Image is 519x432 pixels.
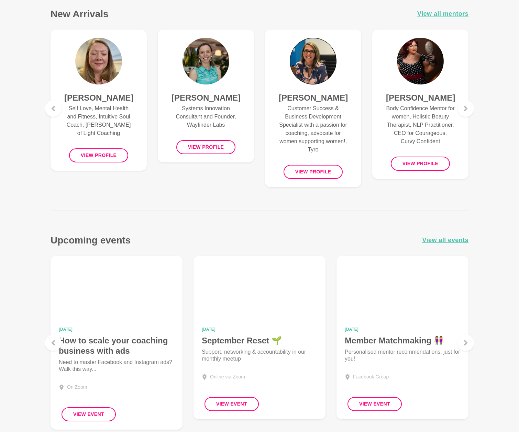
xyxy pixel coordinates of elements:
button: View profile [391,157,450,171]
button: View profile [176,140,236,154]
time: [DATE] [202,327,317,331]
button: View profile [284,165,343,179]
p: Need to master Facebook and Instagram ads? Walk this way... [59,359,174,373]
h3: Upcoming events [51,234,131,246]
h4: September Reset 🌱 [202,336,317,346]
a: How to scale your coaching business with ads[DATE]How to scale your coaching business with adsNee... [51,256,183,430]
div: On Zoom [67,384,87,391]
img: Laura Aston [183,38,229,84]
button: View Event [62,407,116,421]
p: Systems Innovation Consultant and Founder, Wayfinder Labs [172,104,240,129]
a: Laura Aston[PERSON_NAME]Systems Innovation Consultant and Founder, Wayfinder LabsView profile [158,30,254,162]
p: Customer Success & Business Development Specialist with a passion for coaching, advocate for wome... [279,104,347,154]
button: View Event [347,397,402,411]
p: Personalised mentor recommendations, just for you! [345,349,460,362]
img: Kate Vertsonis [290,38,336,84]
h4: Member Matchmaking 👭 [345,336,460,346]
a: Member Matchmaking 👭[DATE]Member Matchmaking 👭Personalised mentor recommendations, just for you!F... [336,256,468,419]
h4: [PERSON_NAME] [64,93,133,103]
h4: [PERSON_NAME] [172,93,240,103]
p: Body Confidence Mentor for women, Holistic Beauty Therapist, NLP Practitioner, CEO for Courageous... [386,104,455,146]
button: View Event [205,397,259,411]
time: [DATE] [345,327,460,331]
h3: New Arrivals [51,8,109,20]
a: Tammy McCann[PERSON_NAME]Self Love, Mental Health and Fitness, Intuitive Soul Coach, [PERSON_NAME... [51,30,147,171]
h4: How to scale your coaching business with ads [59,336,174,356]
a: View all mentors [417,9,468,19]
a: Kate Vertsonis[PERSON_NAME]Customer Success & Business Development Specialist with a passion for ... [265,30,361,187]
h4: [PERSON_NAME] [386,93,455,103]
a: September Reset 🌱[DATE]September Reset 🌱Support, networking & accountability in our monthly meetu... [194,256,325,419]
button: View profile [69,148,129,162]
img: Melissa Rodda [397,38,444,84]
p: Self Love, Mental Health and Fitness, Intuitive Soul Coach, [PERSON_NAME] of Light Coaching [64,104,133,137]
a: View all events [422,235,469,245]
div: Online via Zoom [210,373,245,380]
div: Facebook Group [353,373,389,380]
p: Support, networking & accountability in our monthly meetup [202,349,317,362]
a: Melissa Rodda[PERSON_NAME]Body Confidence Mentor for women, Holistic Beauty Therapist, NLP Practi... [372,30,468,179]
img: Tammy McCann [75,38,122,84]
time: [DATE] [59,327,174,331]
h4: [PERSON_NAME] [279,93,347,103]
